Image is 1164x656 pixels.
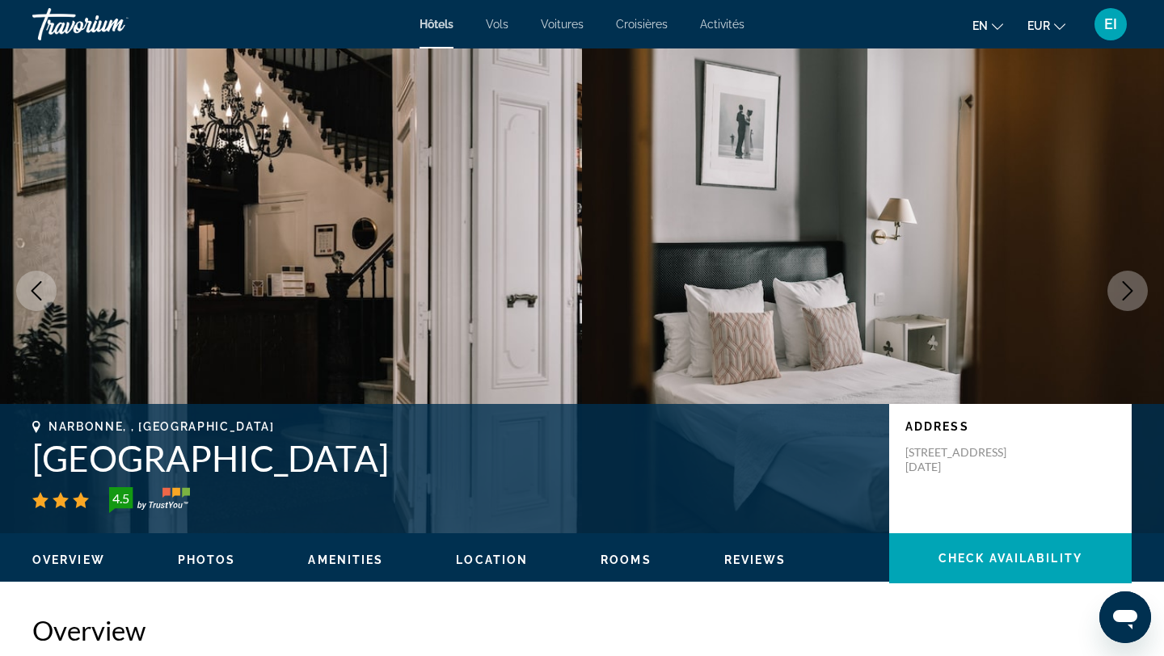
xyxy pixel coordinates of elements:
[972,19,988,32] font: en
[32,437,873,479] h1: [GEOGRAPHIC_DATA]
[700,18,744,31] a: Activités
[32,3,194,45] a: Travorium
[1027,14,1065,37] button: Changer de devise
[104,489,137,508] div: 4.5
[1107,271,1148,311] button: Next image
[601,553,652,566] span: Rooms
[16,271,57,311] button: Previous image
[1090,7,1132,41] button: Menu utilisateur
[32,553,105,567] button: Overview
[1099,591,1151,643] iframe: Bouton de lancement de la fenêtre de messagerie
[178,553,236,567] button: Photos
[905,420,1115,433] p: Address
[32,614,1132,646] h2: Overview
[109,487,190,513] img: trustyou-badge-hor.svg
[724,553,787,567] button: Reviews
[601,553,652,567] button: Rooms
[972,14,1003,37] button: Changer de langue
[308,553,383,567] button: Amenities
[456,553,528,567] button: Location
[905,445,1035,474] p: [STREET_ADDRESS][DATE]
[1104,15,1117,32] font: EI
[1027,19,1050,32] font: EUR
[420,18,453,31] a: Hôtels
[48,420,275,433] span: Narbonne, , [GEOGRAPHIC_DATA]
[178,553,236,566] span: Photos
[486,18,508,31] a: Vols
[889,533,1132,583] button: Check Availability
[32,553,105,566] span: Overview
[616,18,668,31] a: Croisières
[541,18,584,31] a: Voitures
[724,553,787,566] span: Reviews
[456,553,528,566] span: Location
[938,552,1082,565] span: Check Availability
[308,553,383,566] span: Amenities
